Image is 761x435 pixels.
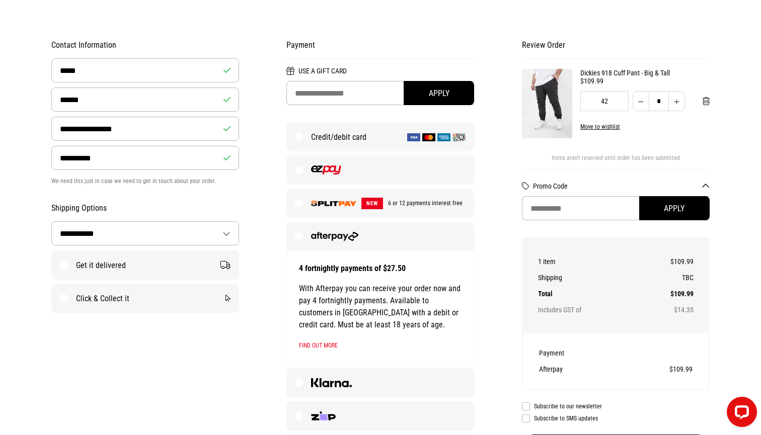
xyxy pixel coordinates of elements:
td: $109.99 [619,361,693,377]
label: Click & Collect it [52,284,239,312]
button: Increase quantity [668,91,685,111]
label: Credit/debit card [287,123,474,151]
p: We need this just in case we need to get in touch about your order. [51,175,239,187]
img: EZPAY [311,165,341,175]
label: Subscribe to our newsletter [522,402,710,410]
button: Apply [639,196,710,220]
input: Quantity [649,91,669,111]
input: First Name [51,58,239,82]
input: Email Address [51,117,239,141]
a: Dickies 918 Cuff Pant - Big & Tall [580,69,710,77]
button: Apply [404,81,474,105]
button: Promo Code [533,182,710,190]
img: Visa [407,133,420,141]
select: Country [52,222,239,245]
img: Klarna [311,378,352,387]
th: Payment [539,345,619,361]
td: $109.99 [639,253,694,270]
p: With Afterpay you can receive your order now and pay 4 fortnightly payments. Available to custome... [299,283,462,331]
h2: Contact Information [51,40,239,50]
img: American Express [437,133,450,141]
label: Get it delivered [52,251,239,279]
th: Includes GST of [538,302,639,318]
h2: Review Order [522,40,710,59]
button: Move to wishlist [572,123,620,130]
th: Total [538,286,639,302]
img: Dickies 918 Cuff Pant - Big & Tall [522,69,572,138]
iframe: LiveChat chat widget [719,393,761,435]
th: 1 item [538,253,639,270]
img: Afterpay [311,232,358,241]
td: $109.99 [639,286,694,302]
th: Shipping [538,270,639,286]
td: $14.35 [639,302,694,318]
a: Find out more [299,342,338,349]
button: Decrease quantity [633,91,649,111]
img: Zip [311,411,336,420]
span: NEW [361,198,383,209]
div: $109.99 [580,77,710,85]
div: Items aren't reserved until order has been submitted [522,154,710,169]
h2: Shipping Options [51,203,239,213]
input: Phone [51,146,239,170]
strong: 4 fortnightly payments of $27.50 [299,264,406,273]
img: Q Card [452,133,466,141]
h2: Payment [286,40,474,59]
input: Promo Code [522,196,710,220]
img: SPLITPAY [311,201,356,206]
div: 42 [580,91,629,111]
th: Afterpay [539,361,619,377]
h2: Use a Gift Card [286,67,474,81]
img: Mastercard [422,133,435,141]
td: TBC [639,270,694,286]
button: Remove from cart [695,91,718,111]
label: Subscribe to SMS updates [522,414,710,422]
span: 6 or 12 payments interest free [383,200,463,207]
input: Last Name [51,88,239,112]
